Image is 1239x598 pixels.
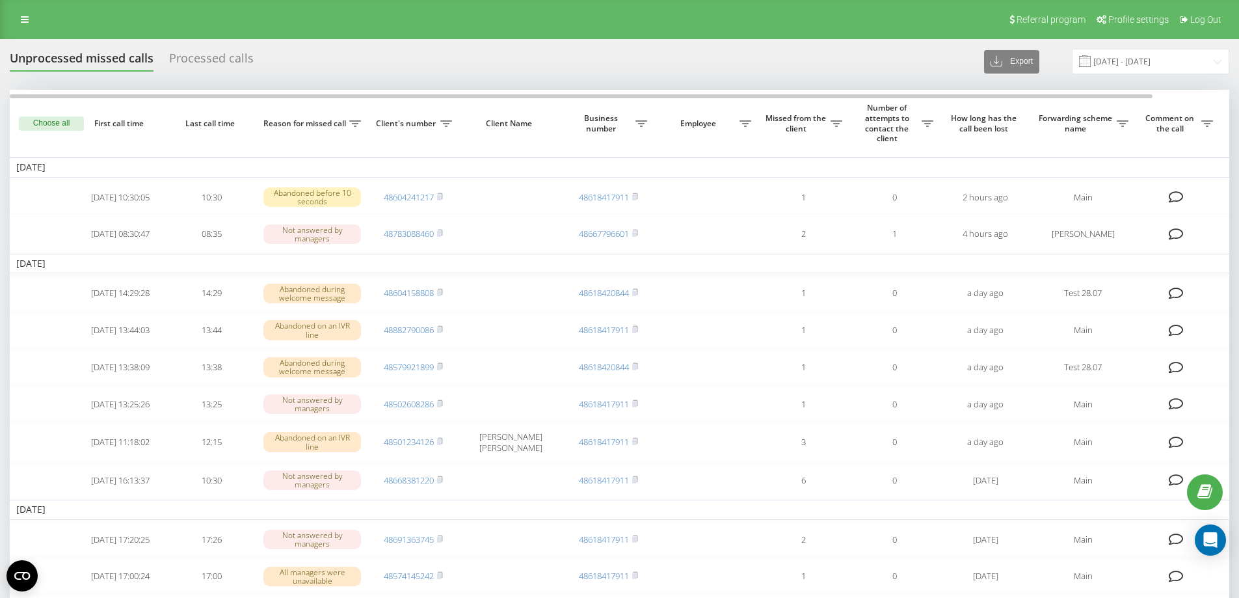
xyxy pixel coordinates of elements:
[1017,14,1086,25] span: Referral program
[758,424,849,460] td: 3
[374,118,440,129] span: Client's number
[75,180,166,215] td: [DATE] 10:30:05
[1037,113,1117,133] span: Forwarding scheme name
[984,50,1039,74] button: Export
[1031,523,1135,557] td: Main
[263,530,361,549] div: Not answered by managers
[579,287,629,299] a: 48618420844
[940,387,1031,422] td: a day ago
[940,350,1031,385] td: a day ago
[166,350,257,385] td: 13:38
[75,559,166,593] td: [DATE] 17:00:24
[1141,113,1201,133] span: Comment on the call
[384,228,434,239] a: 48783088460
[1195,524,1226,556] div: Open Intercom Messenger
[660,118,739,129] span: Employee
[470,118,552,129] span: Client Name
[75,424,166,460] td: [DATE] 11:18:02
[849,313,940,347] td: 0
[384,398,434,410] a: 48502608286
[166,313,257,347] td: 13:44
[569,113,635,133] span: Business number
[1108,14,1169,25] span: Profile settings
[940,313,1031,347] td: a day ago
[940,523,1031,557] td: [DATE]
[855,103,922,143] span: Number of attempts to contact the client
[758,350,849,385] td: 1
[579,534,629,545] a: 48618417911
[849,463,940,498] td: 0
[1031,463,1135,498] td: Main
[75,350,166,385] td: [DATE] 13:38:09
[263,357,361,377] div: Abandoned during welcome message
[758,276,849,310] td: 1
[263,320,361,340] div: Abandoned on an IVR line
[1190,14,1221,25] span: Log Out
[758,217,849,251] td: 2
[1031,559,1135,593] td: Main
[579,361,629,373] a: 48618420844
[758,463,849,498] td: 6
[579,474,629,486] a: 48618417911
[1031,387,1135,422] td: Main
[263,187,361,207] div: Abandoned before 10 seconds
[85,118,155,129] span: First call time
[1031,350,1135,385] td: Test 28.07
[758,387,849,422] td: 1
[263,394,361,414] div: Not answered by managers
[263,432,361,452] div: Abandoned on an IVR line
[849,350,940,385] td: 0
[384,570,434,582] a: 48574145242
[940,276,1031,310] td: a day ago
[758,523,849,557] td: 2
[75,217,166,251] td: [DATE] 08:30:47
[384,361,434,373] a: 48579921899
[849,523,940,557] td: 0
[940,424,1031,460] td: a day ago
[579,398,629,410] a: 48618417911
[579,570,629,582] a: 48618417911
[764,113,831,133] span: Missed from the client
[384,474,434,486] a: 48668381220
[7,560,38,591] button: Open CMP widget
[75,313,166,347] td: [DATE] 13:44:03
[849,424,940,460] td: 0
[459,424,563,460] td: [PERSON_NAME] [PERSON_NAME]
[166,559,257,593] td: 17:00
[1031,424,1135,460] td: Main
[849,217,940,251] td: 1
[940,463,1031,498] td: [DATE]
[758,559,849,593] td: 1
[166,424,257,460] td: 12:15
[384,324,434,336] a: 48882790086
[176,118,246,129] span: Last call time
[169,51,254,72] div: Processed calls
[1031,180,1135,215] td: Main
[940,217,1031,251] td: 4 hours ago
[1031,276,1135,310] td: Test 28.07
[19,116,84,131] button: Choose all
[166,276,257,310] td: 14:29
[849,180,940,215] td: 0
[940,559,1031,593] td: [DATE]
[166,217,257,251] td: 08:35
[1031,313,1135,347] td: Main
[263,224,361,244] div: Not answered by managers
[75,276,166,310] td: [DATE] 14:29:28
[384,436,434,448] a: 48501234126
[263,284,361,303] div: Abandoned during welcome message
[384,534,434,545] a: 48691363745
[579,228,629,239] a: 48667796601
[75,387,166,422] td: [DATE] 13:25:26
[1031,217,1135,251] td: [PERSON_NAME]
[940,180,1031,215] td: 2 hours ago
[579,191,629,203] a: 48618417911
[384,287,434,299] a: 48604158808
[263,567,361,586] div: All managers were unavailable
[166,463,257,498] td: 10:30
[166,523,257,557] td: 17:26
[950,113,1020,133] span: How long has the call been lost
[75,523,166,557] td: [DATE] 17:20:25
[75,463,166,498] td: [DATE] 16:13:37
[758,313,849,347] td: 1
